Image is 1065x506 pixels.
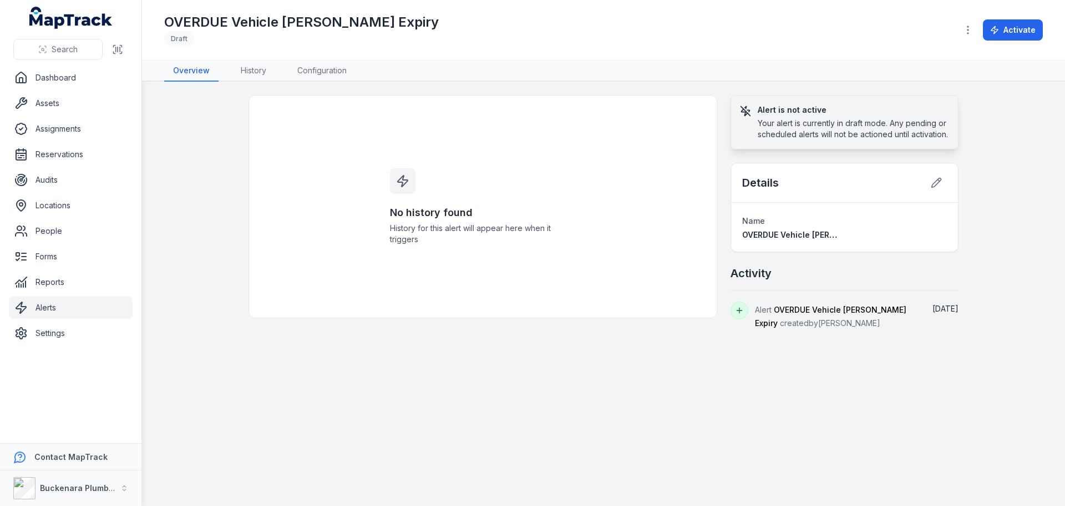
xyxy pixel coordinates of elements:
[9,194,133,217] a: Locations
[932,304,958,313] span: [DATE]
[390,223,576,245] span: History for this alert will appear here when it triggers
[390,205,576,221] h3: No history found
[29,7,113,29] a: MapTrack
[164,31,194,47] div: Draft
[731,265,772,281] h2: Activity
[9,169,133,191] a: Audits
[742,216,765,226] span: Name
[983,19,1043,41] button: Activate
[13,39,103,60] button: Search
[40,483,186,493] strong: Buckenara Plumbing Gas & Electrical
[742,230,902,239] span: OVERDUE Vehicle [PERSON_NAME] Expiry
[9,118,133,140] a: Assignments
[164,13,439,31] h1: OVERDUE Vehicle [PERSON_NAME] Expiry
[9,220,133,242] a: People
[9,322,133,344] a: Settings
[9,246,133,268] a: Forms
[9,271,133,293] a: Reports
[9,297,133,319] a: Alerts
[758,104,949,116] h3: Alert is not active
[34,452,108,462] strong: Contact MapTrack
[52,44,78,55] span: Search
[755,305,906,328] span: Alert created by [PERSON_NAME]
[288,61,356,82] a: Configuration
[9,92,133,114] a: Assets
[758,118,949,140] div: Your alert is currently in draft mode. Any pending or scheduled alerts will not be actioned until...
[9,67,133,89] a: Dashboard
[232,61,275,82] a: History
[164,61,219,82] a: Overview
[742,175,779,191] h2: Details
[755,305,906,328] span: OVERDUE Vehicle [PERSON_NAME] Expiry
[9,143,133,166] a: Reservations
[932,304,958,313] time: 9/8/2025, 12:01:43 PM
